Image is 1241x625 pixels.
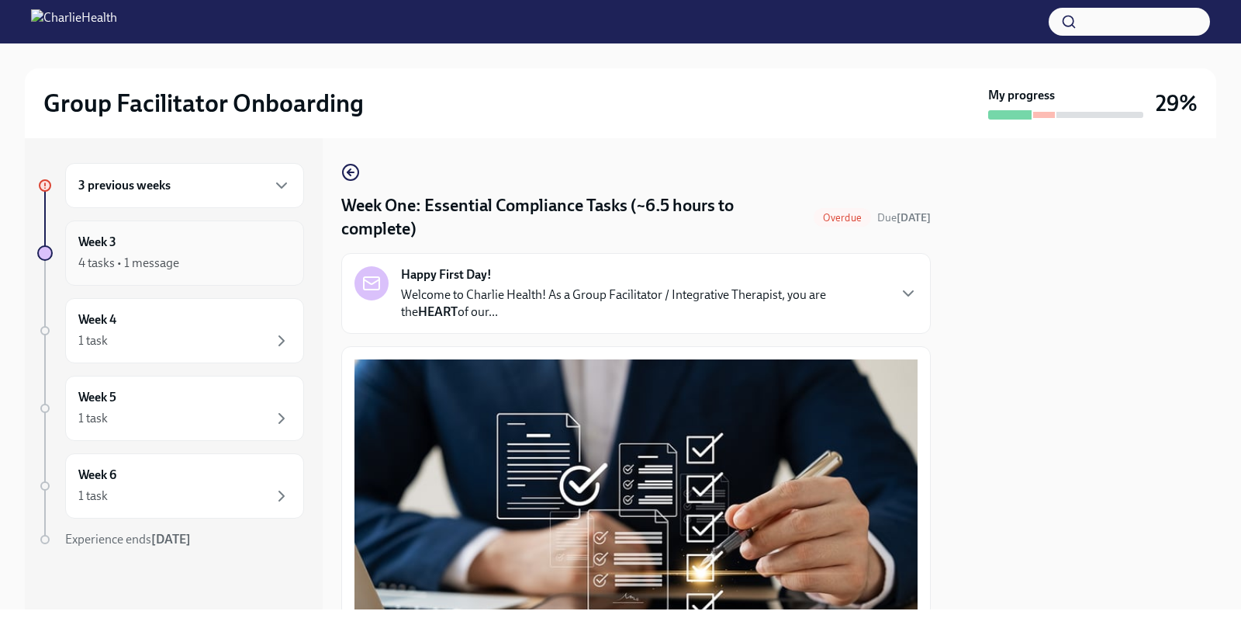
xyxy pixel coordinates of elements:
h6: 3 previous weeks [78,177,171,194]
div: 4 tasks • 1 message [78,255,179,272]
strong: HEART [418,304,458,319]
a: Week 61 task [37,453,304,519]
h3: 29% [1156,89,1198,117]
p: Welcome to Charlie Health! As a Group Facilitator / Integrative Therapist, you are the of our... [401,286,887,321]
span: Overdue [814,212,871,224]
h4: Week One: Essential Compliance Tasks (~6.5 hours to complete) [341,194,807,241]
h6: Week 6 [78,467,116,484]
strong: Happy First Day! [401,266,492,283]
span: Experience ends [65,532,191,547]
div: 3 previous weeks [65,163,304,208]
a: Week 34 tasks • 1 message [37,220,304,286]
div: 1 task [78,332,108,349]
img: CharlieHealth [31,9,117,34]
strong: [DATE] [897,211,931,224]
h2: Group Facilitator Onboarding [43,88,364,119]
span: Due [877,211,931,224]
strong: [DATE] [151,532,191,547]
div: 1 task [78,410,108,427]
span: August 25th, 2025 10:00 [877,210,931,225]
a: Week 41 task [37,298,304,363]
strong: My progress [988,87,1055,104]
h6: Week 4 [78,311,116,328]
h6: Week 5 [78,389,116,406]
div: 1 task [78,488,108,505]
a: Week 51 task [37,376,304,441]
h6: Week 3 [78,234,116,251]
